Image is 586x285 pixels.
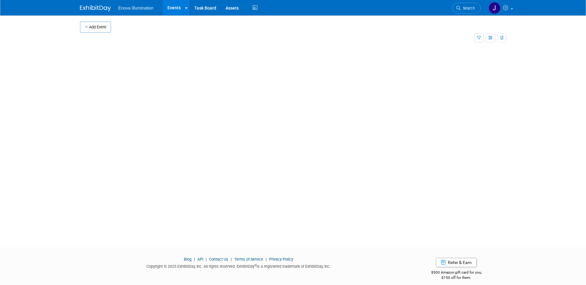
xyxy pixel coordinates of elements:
div: Copyright © 2025 ExhibitDay, Inc. All rights reserved. ExhibitDay is a registered trademark of Ex... [80,262,398,269]
a: Search [452,3,481,14]
span: Search [461,6,475,10]
button: Add Event [80,22,111,33]
a: Refer & Earn [436,258,477,267]
a: Privacy Policy [269,257,293,262]
img: Janelle Tlusty [489,2,500,14]
a: Terms of Service [234,257,263,262]
a: Blog [184,257,192,262]
sup: ® [255,264,257,267]
span: | [204,257,208,262]
span: | [229,257,233,262]
div: $150 off for them. [407,275,506,280]
div: $500 Amazon gift card for you, [407,266,506,280]
span: | [264,257,268,262]
span: Enova Illumination [118,6,154,10]
a: API [197,257,203,262]
a: Contact Us [209,257,228,262]
span: | [192,257,196,262]
img: ExhibitDay [80,5,111,11]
